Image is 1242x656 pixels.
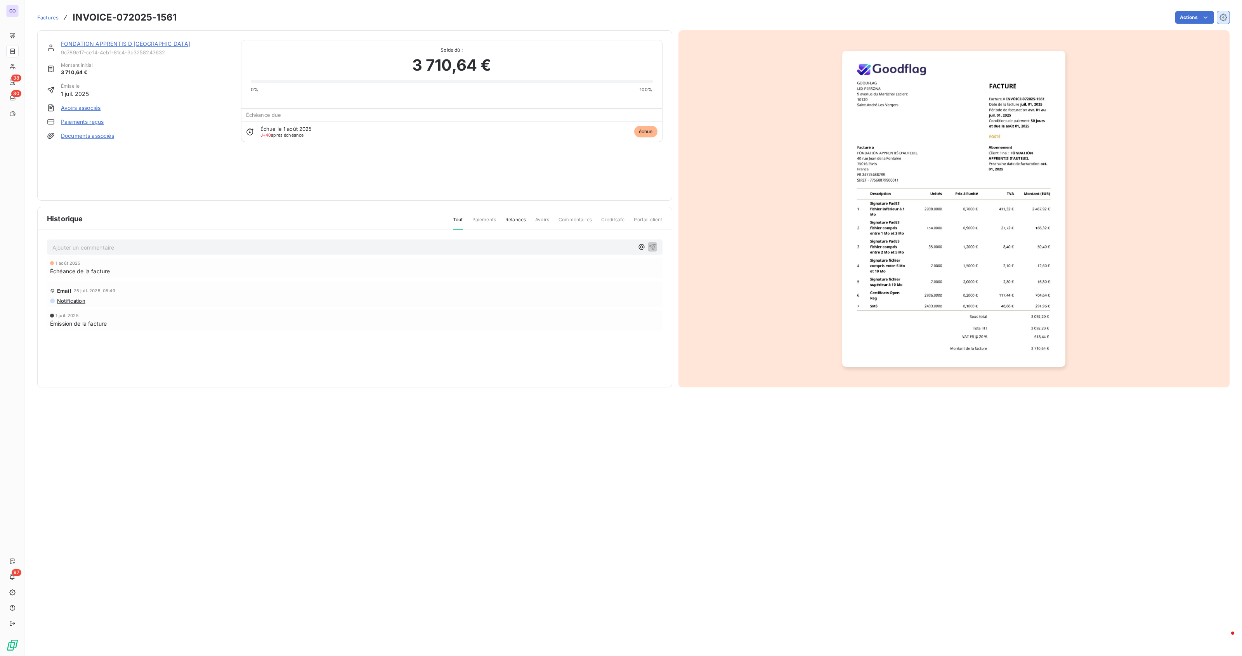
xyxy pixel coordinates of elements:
[1216,630,1234,648] iframe: Intercom live chat
[601,216,625,229] span: Creditsafe
[6,5,19,17] div: GO
[56,261,81,266] span: 1 août 2025
[842,51,1065,367] img: invoice_thumbnail
[535,216,549,229] span: Avoirs
[251,86,258,93] span: 0%
[61,132,114,140] a: Documents associés
[56,298,85,304] span: Notification
[56,313,79,318] span: 1 juil. 2025
[246,112,281,118] span: Échéance due
[251,47,653,54] span: Solde dû :
[12,569,21,576] span: 97
[74,288,115,293] span: 25 juil. 2025, 08:49
[559,216,592,229] span: Commentaires
[11,75,21,82] span: 38
[260,133,304,137] span: après échéance
[61,69,93,76] span: 3 710,64 €
[634,216,662,229] span: Portail client
[61,83,89,90] span: Émise le
[505,216,526,229] span: Relances
[11,90,21,97] span: 30
[6,639,19,651] img: Logo LeanPay
[61,104,101,112] a: Avoirs associés
[50,267,110,275] span: Échéance de la facture
[260,126,312,132] span: Échue le 1 août 2025
[37,14,59,21] a: Factures
[634,126,657,137] span: échue
[47,213,83,224] span: Historique
[260,132,271,138] span: J+40
[61,49,232,56] span: 9c789e17-ce14-4eb1-81c4-3b3258243632
[61,40,190,47] a: FONDATION APPRENTIS D [GEOGRAPHIC_DATA]
[61,90,89,98] span: 1 juil. 2025
[1175,11,1214,24] button: Actions
[61,62,93,69] span: Montant initial
[61,118,104,126] a: Paiements reçus
[57,288,71,294] span: Email
[640,86,653,93] span: 100%
[50,319,107,328] span: Émission de la facture
[73,10,177,24] h3: INVOICE-072025-1561
[472,216,496,229] span: Paiements
[453,216,463,230] span: Tout
[412,54,491,77] span: 3 710,64 €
